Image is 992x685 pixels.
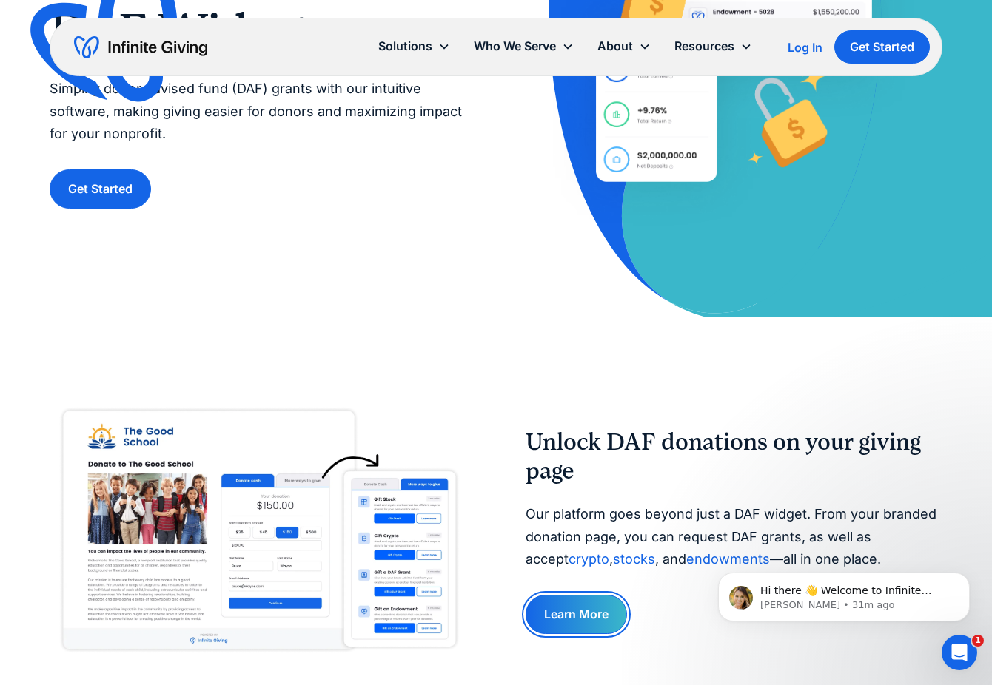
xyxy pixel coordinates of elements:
a: home [74,36,207,59]
p: Simplify donor advised fund (DAF) grants with our intuitive software, making giving easier for do... [50,78,466,146]
p: Our platform goes beyond just a DAF widget. From your branded donation page, you can request DAF ... [526,503,942,571]
a: Get Started [50,169,151,209]
a: Get Started [834,30,930,64]
span: 1 [972,635,984,647]
div: Solutions [366,30,462,62]
a: Learn More [526,595,627,634]
div: Log In [788,41,822,53]
a: stocks [613,551,655,567]
iframe: Intercom live chat [942,635,977,670]
img: A screenshot of Infinite Giving’s all-inclusive donation page, where you can accept stock donatio... [50,400,466,662]
div: About [586,30,663,62]
iframe: Intercom notifications message [696,541,992,645]
a: crypto [569,551,609,567]
a: Log In [788,38,822,56]
div: Resources [663,30,764,62]
a: endowments [686,551,770,567]
div: Who We Serve [474,36,556,56]
div: About [597,36,633,56]
div: Who We Serve [462,30,586,62]
h2: Unlock DAF donations on your giving page [526,428,942,485]
div: Resources [674,36,734,56]
div: Solutions [378,36,432,56]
